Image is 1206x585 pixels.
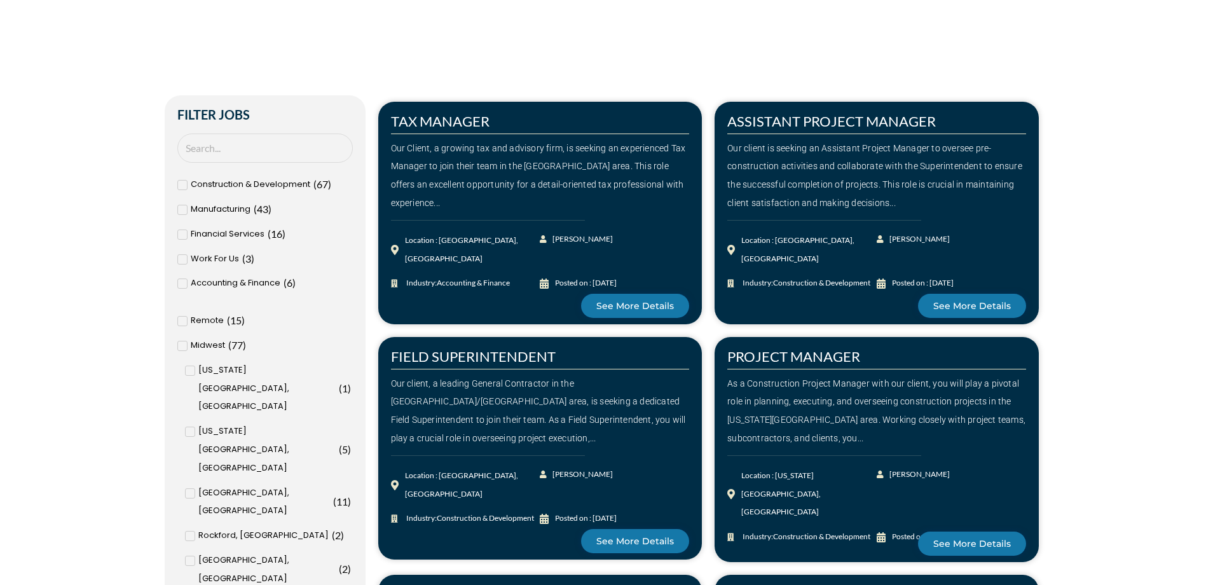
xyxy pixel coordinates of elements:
a: [PERSON_NAME] [540,465,614,484]
span: Financial Services [191,225,264,244]
a: TAX MANAGER [391,113,490,130]
a: [PERSON_NAME] [540,230,614,249]
span: ( [228,339,231,351]
a: See More Details [918,294,1026,318]
div: Location : [GEOGRAPHIC_DATA], [GEOGRAPHIC_DATA] [405,467,540,504]
span: Remote [191,312,224,330]
span: ( [339,563,342,575]
span: 16 [271,228,282,240]
span: See More Details [596,301,674,310]
span: ) [328,178,331,190]
span: ) [268,203,271,215]
span: Accounting & Finance [191,274,280,292]
span: ( [254,203,257,215]
span: [PERSON_NAME] [549,465,613,484]
input: Search Job [177,134,353,163]
span: 77 [231,339,243,351]
h2: Filter Jobs [177,108,353,121]
span: ) [282,228,285,240]
span: [PERSON_NAME] [886,465,950,484]
span: [US_STATE][GEOGRAPHIC_DATA], [GEOGRAPHIC_DATA] [198,422,336,477]
span: Accounting & Finance [437,278,510,287]
a: [PERSON_NAME] [877,230,951,249]
span: [US_STATE][GEOGRAPHIC_DATA], [GEOGRAPHIC_DATA] [198,361,336,416]
span: Industry: [403,274,510,292]
span: 2 [342,563,348,575]
div: Location : [US_STATE][GEOGRAPHIC_DATA], [GEOGRAPHIC_DATA] [741,467,877,521]
div: Posted on : [DATE] [555,274,617,292]
div: Our client, a leading General Contractor in the [GEOGRAPHIC_DATA]/[GEOGRAPHIC_DATA] area, is seek... [391,375,690,448]
a: See More Details [918,532,1026,556]
span: See More Details [933,301,1011,310]
a: [PERSON_NAME] [877,465,951,484]
span: Midwest [191,336,225,355]
span: [GEOGRAPHIC_DATA], [GEOGRAPHIC_DATA] [198,484,330,521]
span: Manufacturing [191,200,250,219]
span: ( [313,178,317,190]
span: ( [333,495,336,507]
span: ) [348,443,351,455]
span: ( [332,529,335,541]
span: ( [227,314,230,326]
span: ) [242,314,245,326]
span: ) [251,252,254,265]
a: See More Details [581,294,689,318]
span: ) [348,495,351,507]
span: Rockford, [GEOGRAPHIC_DATA] [198,526,329,545]
span: 3 [245,252,251,265]
span: [PERSON_NAME] [886,230,950,249]
span: ( [284,277,287,289]
span: ) [348,382,351,394]
span: See More Details [596,537,674,546]
span: ( [268,228,271,240]
span: ( [339,382,342,394]
div: Posted on : [DATE] [892,274,954,292]
span: 6 [287,277,292,289]
span: 1 [342,382,348,394]
span: 11 [336,495,348,507]
span: Construction & Development [191,175,310,194]
div: Posted on : [DATE] [555,509,617,528]
span: ) [341,529,344,541]
a: PROJECT MANAGER [727,348,860,365]
span: Construction & Development [773,278,870,287]
span: ( [339,443,342,455]
span: [PERSON_NAME] [549,230,613,249]
span: ) [348,563,351,575]
span: 43 [257,203,268,215]
div: Our client is seeking an Assistant Project Manager to oversee pre-construction activities and col... [727,139,1026,212]
div: Our Client, a growing tax and advisory firm, is seeking an experienced Tax Manager to join their ... [391,139,690,212]
span: 67 [317,178,328,190]
span: 5 [342,443,348,455]
a: Industry:Construction & Development [727,274,877,292]
a: Industry:Accounting & Finance [391,274,540,292]
span: 2 [335,529,341,541]
span: See More Details [933,539,1011,548]
div: As a Construction Project Manager with our client, you will play a pivotal role in planning, exec... [727,375,1026,448]
a: FIELD SUPERINTENDENT [391,348,556,365]
a: ASSISTANT PROJECT MANAGER [727,113,936,130]
span: ) [292,277,296,289]
div: Location : [GEOGRAPHIC_DATA], [GEOGRAPHIC_DATA] [741,231,877,268]
a: See More Details [581,529,689,553]
span: 15 [230,314,242,326]
span: Industry: [403,509,534,528]
span: Work For Us [191,250,239,268]
a: Industry:Construction & Development [391,509,540,528]
span: ) [243,339,246,351]
div: Location : [GEOGRAPHIC_DATA], [GEOGRAPHIC_DATA] [405,231,540,268]
span: Construction & Development [437,513,534,523]
span: ( [242,252,245,265]
span: Industry: [739,274,870,292]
